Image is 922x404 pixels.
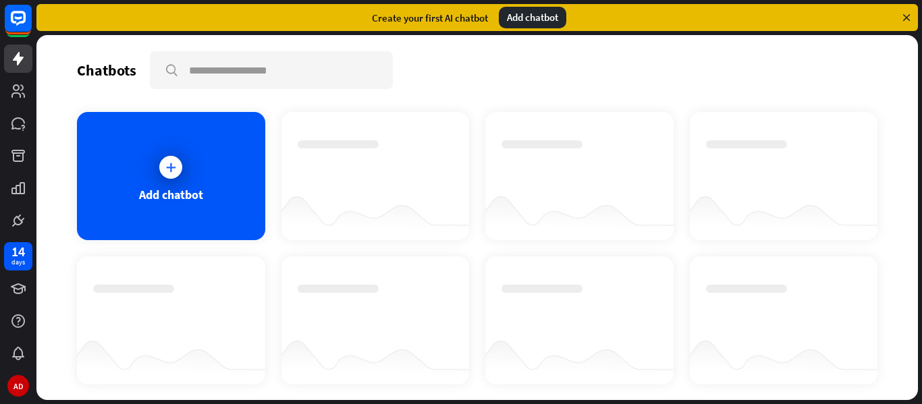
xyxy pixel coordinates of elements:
a: 14 days [4,242,32,270]
div: Add chatbot [499,7,566,28]
button: Open LiveChat chat widget [11,5,51,46]
div: days [11,258,25,267]
div: Create your first AI chatbot [372,11,488,24]
div: AD [7,375,29,397]
div: Chatbots [77,61,136,80]
div: Add chatbot [139,187,203,202]
div: 14 [11,246,25,258]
